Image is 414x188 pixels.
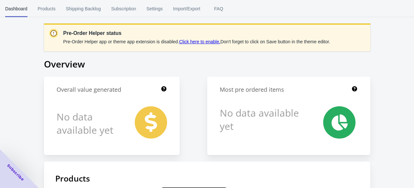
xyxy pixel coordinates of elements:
[173,0,200,17] span: Import/Export
[44,58,370,70] h1: Overview
[220,39,330,44] span: Don't forget to click on Save button in the theme editor.
[38,0,56,17] span: Products
[179,39,220,44] a: Click here to enable.
[220,86,284,94] h1: Most pre ordered items
[57,106,121,140] h1: No data available yet
[211,0,227,17] span: FAQ
[146,0,163,17] span: Settings
[55,173,359,184] h1: Products
[6,163,25,182] span: Subscribe
[220,106,300,133] h1: No data available yet
[5,0,27,17] span: Dashboard
[66,0,101,17] span: Shipping Backlog
[111,0,136,17] span: Subscription
[63,29,330,37] p: Pre-Order Helper status
[63,39,179,44] span: Pre-Order Helper app or theme app extension is disabled.
[57,86,121,94] h1: Overall value generated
